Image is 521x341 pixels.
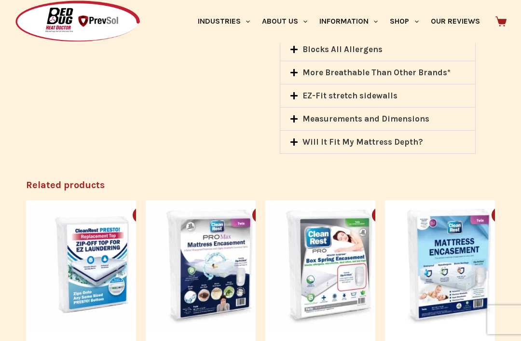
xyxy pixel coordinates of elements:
a: CleanRest PRO Box Spring Encasement [265,200,395,329]
h2: Related products [26,178,495,192]
div: EZ-Fit stretch sidewalls [280,84,475,107]
a: Will It Fit My Mattress Depth? [302,137,423,147]
a: CleanRest PRO Max Mattress Encasement [146,200,275,329]
div: Measurements and Dimensions [280,108,475,130]
button: Open LiveChat chat widget [8,4,37,33]
div: More Breathable Than Other Brands* [280,61,475,84]
div: Blocks All Allergens [280,38,475,61]
a: CleanRest Mattress Encasements [385,200,514,329]
a: More Breathable Than Other Brands* [302,68,451,77]
div: Will It Fit My Mattress Depth? [280,131,475,153]
a: Blocks All Allergens [302,44,383,54]
a: Presto! Replacement Zip-Off Top [26,200,155,329]
button: Quick view toggle [492,207,507,223]
a: EZ-Fit stretch sidewalls [302,91,398,100]
a: Measurements and Dimensions [302,114,429,123]
button: Quick view toggle [372,207,387,223]
button: Quick view toggle [252,207,268,223]
button: Quick view toggle [133,207,148,223]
